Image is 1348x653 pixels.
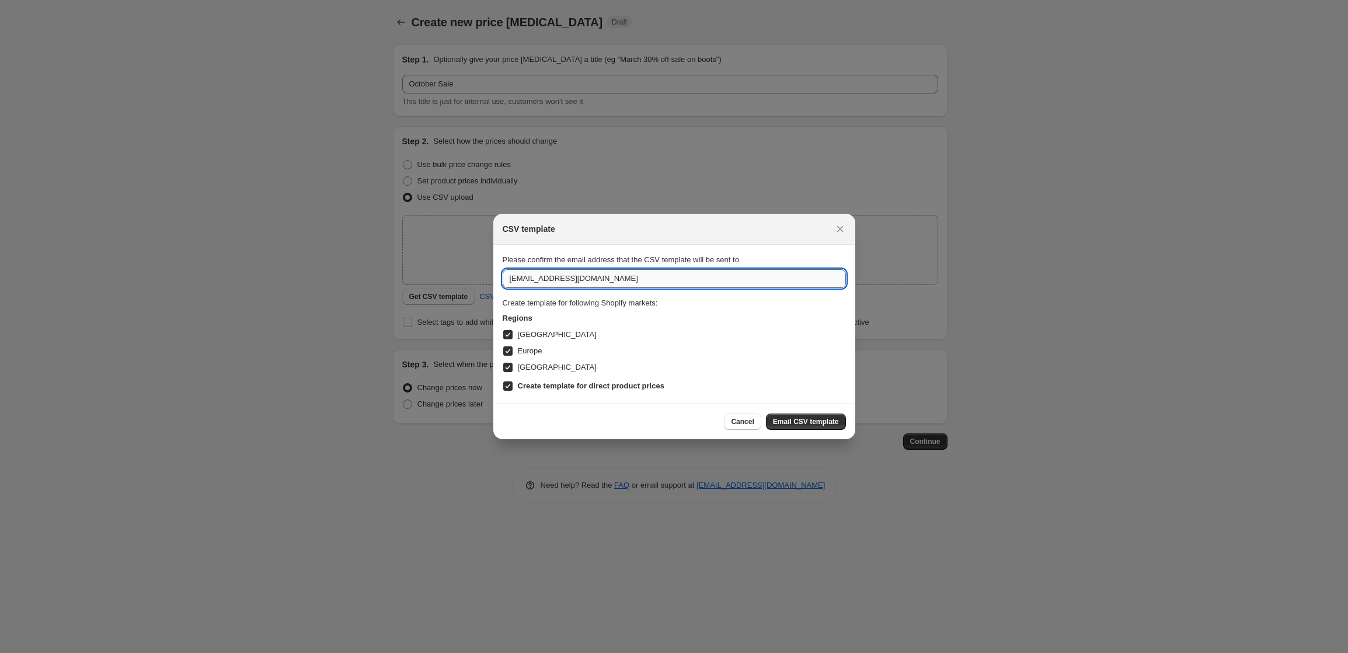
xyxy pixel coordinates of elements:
[766,414,846,430] button: Email CSV template
[724,414,761,430] button: Cancel
[518,346,542,355] span: Europe
[518,381,664,390] b: Create template for direct product prices
[503,312,846,324] h3: Regions
[832,221,848,237] button: Close
[503,255,739,264] span: Please confirm the email address that the CSV template will be sent to
[518,363,597,371] span: [GEOGRAPHIC_DATA]
[731,417,754,426] span: Cancel
[503,223,555,235] h2: CSV template
[518,330,597,339] span: [GEOGRAPHIC_DATA]
[503,297,846,309] div: Create template for following Shopify markets:
[773,417,839,426] span: Email CSV template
